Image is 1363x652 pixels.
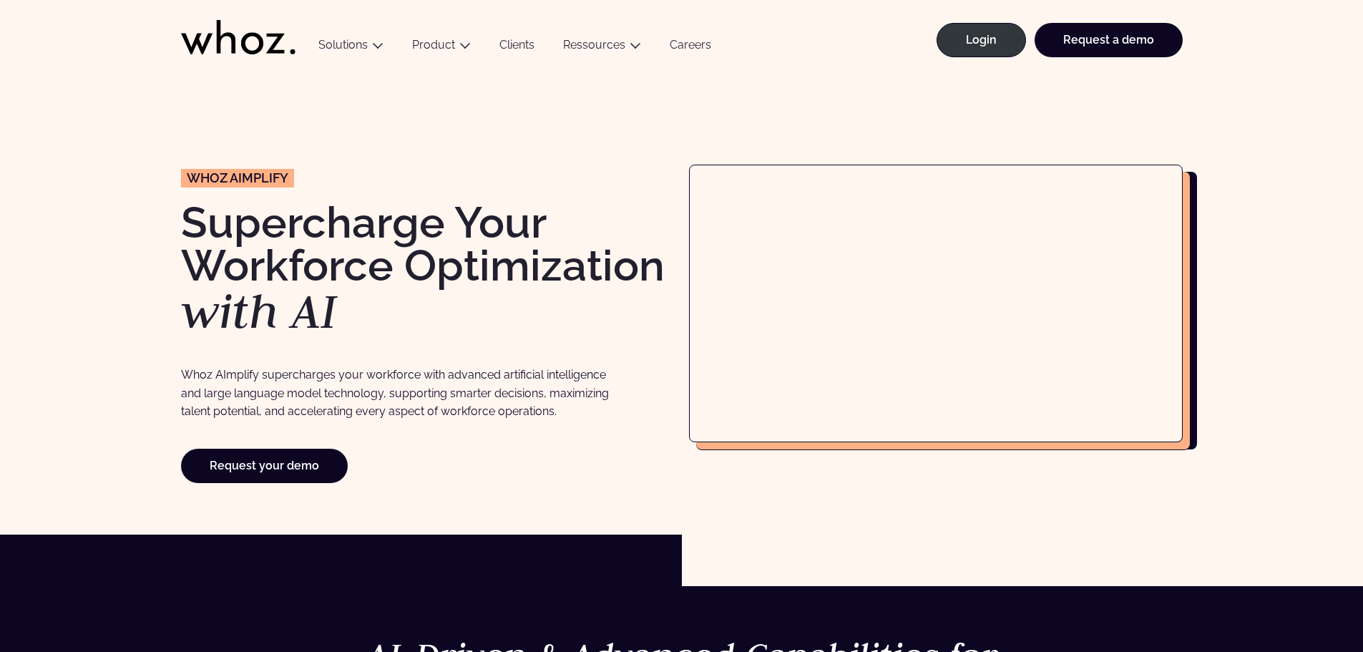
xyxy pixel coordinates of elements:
[563,38,625,52] a: Ressources
[485,38,549,57] a: Clients
[181,449,348,483] a: Request your demo
[690,165,1182,442] iframe: Whoz AImplify-Full Scope
[187,172,288,185] span: wHOZ aIMPLIFY
[549,38,655,57] button: Ressources
[304,38,398,57] button: Solutions
[655,38,726,57] a: Careers
[412,38,455,52] a: Product
[937,23,1026,57] a: Login
[181,201,675,336] h1: Supercharge Your Workforce Optimization
[1269,558,1343,632] iframe: Chatbot
[181,279,337,342] em: with AI
[1035,23,1183,57] a: Request a demo
[398,38,485,57] button: Product
[181,366,625,420] p: Whoz AImplify supercharges your workforce with advanced artificial intelligence and large languag...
